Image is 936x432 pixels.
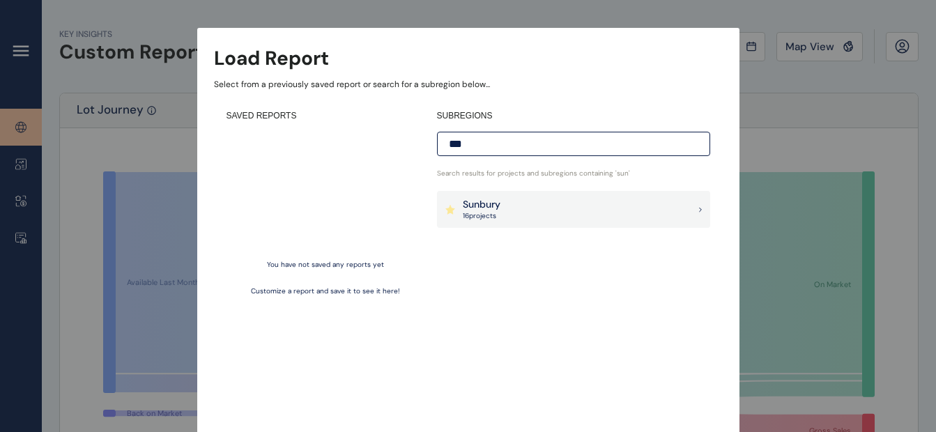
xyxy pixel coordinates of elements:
[267,260,384,270] p: You have not saved any reports yet
[463,198,500,212] p: Sunbury
[227,110,424,122] h4: SAVED REPORTS
[463,211,500,221] p: 16 project s
[437,169,710,178] p: Search results for projects and subregions containing ' sun '
[214,79,723,91] p: Select from a previously saved report or search for a subregion below...
[251,286,400,296] p: Customize a report and save it to see it here!
[437,110,710,122] h4: SUBREGIONS
[214,45,329,72] h3: Load Report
